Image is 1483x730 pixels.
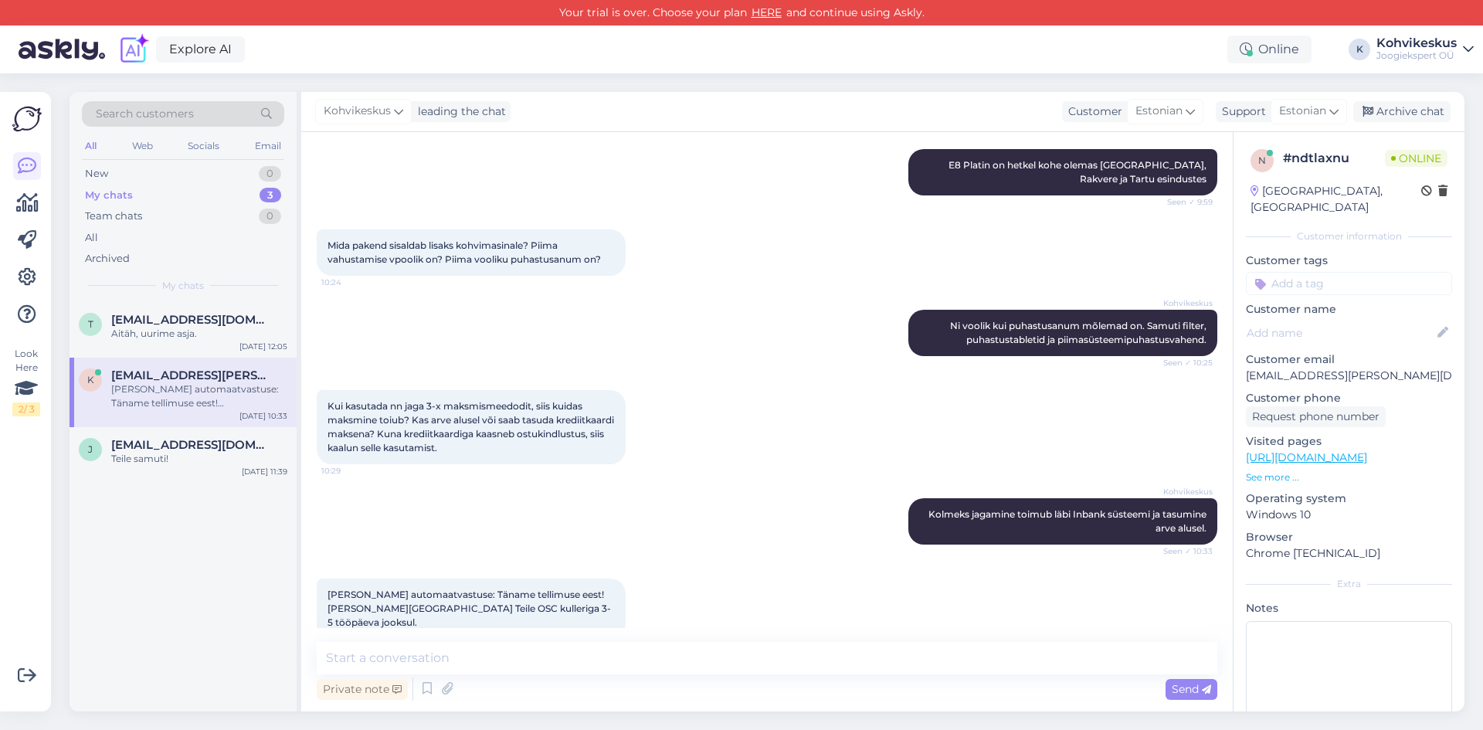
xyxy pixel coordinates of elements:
span: Ni voolik kui puhastusanum mõlemad on. Samuti filter, puhastustabletid ja piimasüsteemipuhastusva... [950,320,1209,345]
div: Kohvikeskus [1376,37,1457,49]
a: HERE [747,5,786,19]
div: New [85,166,108,182]
div: 2 / 3 [12,402,40,416]
div: leading the chat [412,104,506,120]
p: Chrome [TECHNICAL_ID] [1246,545,1452,562]
span: 10:24 [321,277,379,288]
span: Seen ✓ 10:25 [1155,357,1213,368]
span: k [87,374,94,385]
div: K [1349,39,1370,60]
span: Seen ✓ 9:59 [1155,196,1213,208]
p: Visited pages [1246,433,1452,450]
div: 0 [259,166,281,182]
span: n [1258,154,1266,166]
p: [EMAIL_ADDRESS][PERSON_NAME][DOMAIN_NAME] [1246,368,1452,384]
div: Archive chat [1353,101,1451,122]
input: Add name [1247,324,1434,341]
span: Estonian [1135,103,1183,120]
p: Notes [1246,600,1452,616]
span: [PERSON_NAME] automaatvastuse: Täname tellimuse eest! [PERSON_NAME][GEOGRAPHIC_DATA] Teile OSC ku... [327,589,611,628]
div: Request phone number [1246,406,1386,427]
div: [PERSON_NAME] automaatvastuse: Täname tellimuse eest! [PERSON_NAME][GEOGRAPHIC_DATA] Teile OSC ku... [111,382,287,410]
p: Customer email [1246,351,1452,368]
div: All [85,230,98,246]
span: Kohvikeskus [1155,297,1213,309]
span: Mida pakend sisaldab lisaks kohvimasinale? Piima vahustamise vpoolik on? Piima vooliku puhastusan... [327,239,601,265]
div: Web [129,136,156,156]
span: Search customers [96,106,194,122]
div: [DATE] 12:05 [239,341,287,352]
img: Askly Logo [12,104,42,134]
div: Socials [185,136,222,156]
span: Kohvikeskus [324,103,391,120]
p: See more ... [1246,470,1452,484]
span: kalev.lillo@gmail.com [111,368,272,382]
span: My chats [162,279,204,293]
img: explore-ai [117,33,150,66]
span: E8 Platin on hetkel kohe olemas [GEOGRAPHIC_DATA], Rakvere ja Tartu esindustes [949,159,1209,185]
div: [DATE] 11:39 [242,466,287,477]
div: 0 [259,209,281,224]
div: All [82,136,100,156]
span: Kui kasutada nn jaga 3-x maksmismeedodit, siis kuidas maksmine toiub? Kas arve alusel või saab ta... [327,400,616,453]
span: Kolmeks jagamine toimub läbi Inbank süsteemi ja tasumine arve alusel. [928,508,1209,534]
p: Operating system [1246,491,1452,507]
div: # ndtlaxnu [1283,149,1385,168]
span: tammemaret@gmail.com [111,313,272,327]
p: Windows 10 [1246,507,1452,523]
span: j [88,443,93,455]
div: Look Here [12,347,40,416]
span: t [88,318,93,330]
div: My chats [85,188,133,203]
div: Aitäh, uurime asja. [111,327,287,341]
input: Add a tag [1246,272,1452,295]
div: Joogiekspert OÜ [1376,49,1457,62]
div: Extra [1246,577,1452,591]
div: [GEOGRAPHIC_DATA], [GEOGRAPHIC_DATA] [1251,183,1421,216]
a: KohvikeskusJoogiekspert OÜ [1376,37,1474,62]
div: [DATE] 10:33 [239,410,287,422]
div: Teile samuti! [111,452,287,466]
div: Email [252,136,284,156]
div: Customer information [1246,229,1452,243]
span: joseanedegiacomo@gmail.com [111,438,272,452]
a: [URL][DOMAIN_NAME] [1246,450,1367,464]
div: Customer [1062,104,1122,120]
p: Browser [1246,529,1452,545]
div: Archived [85,251,130,267]
div: Support [1216,104,1266,120]
span: Estonian [1279,103,1326,120]
p: Customer tags [1246,253,1452,269]
div: Private note [317,679,408,700]
p: Customer phone [1246,390,1452,406]
a: Explore AI [156,36,245,63]
span: Seen ✓ 10:33 [1155,545,1213,557]
span: Send [1172,682,1211,696]
span: 10:29 [321,465,379,477]
span: Kohvikeskus [1155,486,1213,497]
p: Customer name [1246,301,1452,317]
div: Online [1227,36,1312,63]
div: Team chats [85,209,142,224]
span: Online [1385,150,1447,167]
div: 3 [260,188,281,203]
